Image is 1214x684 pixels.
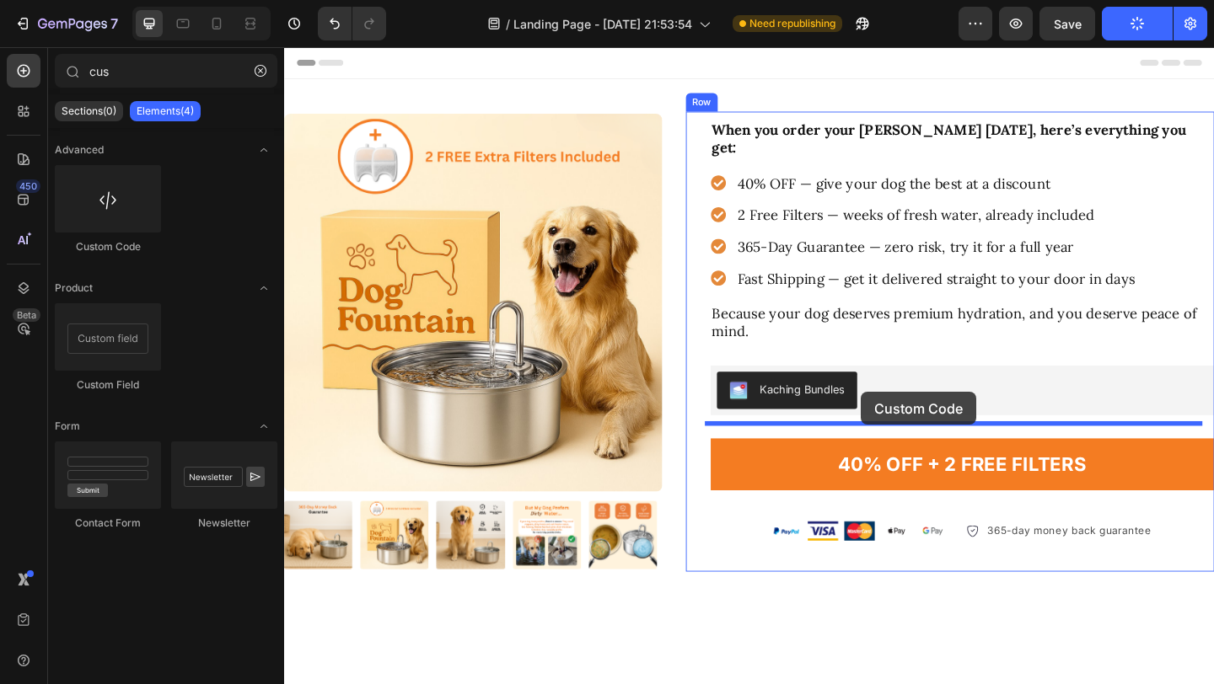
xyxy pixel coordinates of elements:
[171,516,277,531] div: Newsletter
[62,104,116,118] p: Sections(0)
[55,281,93,296] span: Product
[318,7,386,40] div: Undo/Redo
[16,179,40,193] div: 450
[13,308,40,322] div: Beta
[55,54,277,88] input: Search Sections & Elements
[250,413,277,440] span: Toggle open
[7,7,126,40] button: 7
[55,516,161,531] div: Contact Form
[250,275,277,302] span: Toggle open
[55,419,80,434] span: Form
[55,142,104,158] span: Advanced
[506,15,510,33] span: /
[513,15,692,33] span: Landing Page - [DATE] 21:53:54
[250,136,277,163] span: Toggle open
[749,16,835,31] span: Need republishing
[284,47,1214,684] iframe: Design area
[1039,7,1095,40] button: Save
[137,104,194,118] p: Elements(4)
[110,13,118,34] p: 7
[55,377,161,393] div: Custom Field
[1054,17,1082,31] span: Save
[55,239,161,254] div: Custom Code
